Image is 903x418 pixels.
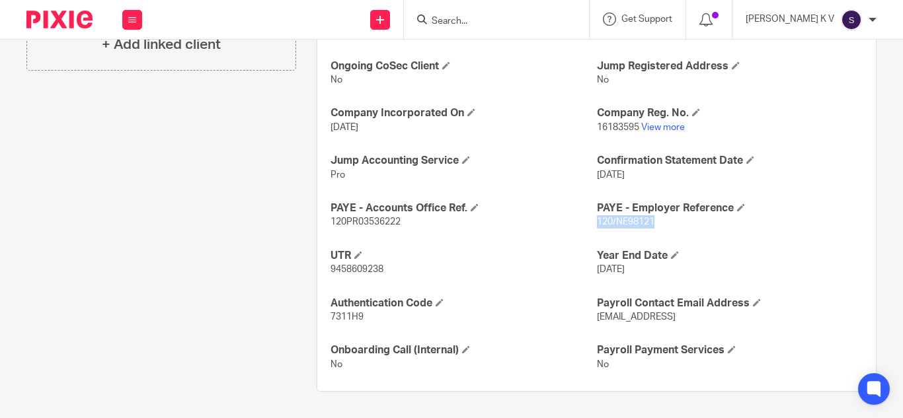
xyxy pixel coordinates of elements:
[597,360,609,369] span: No
[331,75,342,85] span: No
[641,123,685,132] a: View more
[597,106,863,120] h4: Company Reg. No.
[597,170,625,180] span: [DATE]
[331,249,596,263] h4: UTR
[597,343,863,357] h4: Payroll Payment Services
[331,59,596,73] h4: Ongoing CoSec Client
[621,15,672,24] span: Get Support
[597,59,863,73] h4: Jump Registered Address
[597,123,639,132] span: 16183595
[331,360,342,369] span: No
[597,296,863,310] h4: Payroll Contact Email Address
[841,9,862,30] img: svg%3E
[331,312,364,322] span: 7311H9
[597,312,676,322] span: [EMAIL_ADDRESS]
[331,170,345,180] span: Pro
[597,265,625,274] span: [DATE]
[597,201,863,215] h4: PAYE - Employer Reference
[102,34,221,55] h4: + Add linked client
[597,249,863,263] h4: Year End Date
[331,265,383,274] span: 9458609238
[26,11,93,28] img: Pixie
[331,201,596,215] h4: PAYE - Accounts Office Ref.
[331,154,596,168] h4: Jump Accounting Service
[597,75,609,85] span: No
[430,16,549,28] input: Search
[597,217,654,226] span: 120/NE98121
[331,343,596,357] h4: Onboarding Call (Internal)
[597,154,863,168] h4: Confirmation Statement Date
[331,106,596,120] h4: Company Incorporated On
[331,217,401,226] span: 120PR03536222
[746,13,834,26] p: [PERSON_NAME] K V
[331,296,596,310] h4: Authentication Code
[331,123,358,132] span: [DATE]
